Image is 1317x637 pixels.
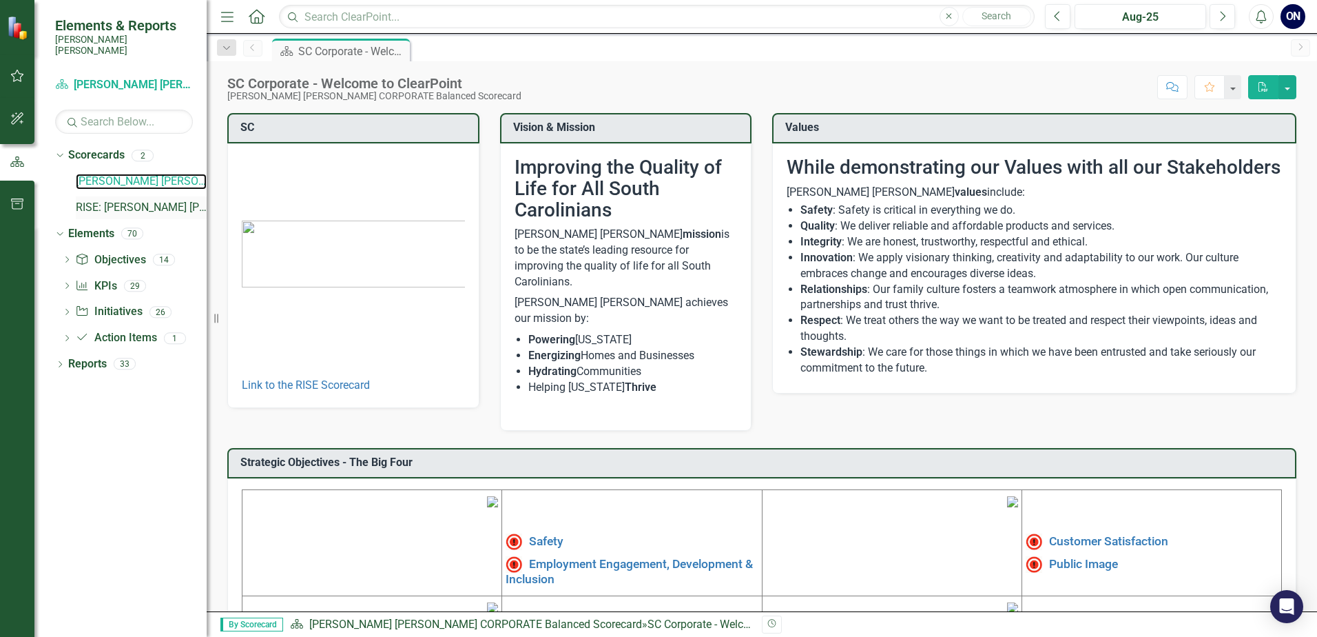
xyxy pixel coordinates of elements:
[800,235,842,248] strong: Integrity
[528,332,738,348] li: [US_STATE]
[800,251,853,264] strong: Innovation
[68,148,125,163] a: Scorecards
[1049,534,1168,548] a: Customer Satisfaction
[800,203,1282,219] li: : Safety is critical in everything we do.
[1026,534,1042,550] img: High Alert
[1079,9,1201,26] div: Aug-25
[800,250,1282,282] li: : We apply visionary thinking, creativity and adaptability to our work. Our culture embraces chan...
[1026,556,1042,573] img: Not Meeting Target
[800,313,1282,345] li: : We treat others the way we want to be treated and respect their viewpoints, ideas and thoughts.
[1270,590,1303,623] div: Open Intercom Messenger
[68,226,114,242] a: Elements
[240,121,471,134] h3: SC
[55,77,193,93] a: [PERSON_NAME] [PERSON_NAME] CORPORATE Balanced Scorecard
[279,5,1035,29] input: Search ClearPoint...
[800,345,1282,376] li: : We care for those things in which we have been entrusted and take seriously our commitment to t...
[75,304,142,320] a: Initiatives
[785,121,1288,134] h3: Values
[298,43,406,60] div: SC Corporate - Welcome to ClearPoint
[149,306,172,318] div: 26
[955,185,987,199] strong: values
[787,185,1282,201] p: [PERSON_NAME] [PERSON_NAME] include:
[506,556,753,585] a: Employment Engagement, Development & Inclusion
[528,365,577,378] strong: Hydrating
[227,91,521,101] div: [PERSON_NAME] [PERSON_NAME] CORPORATE Balanced Scorecard
[240,456,1288,469] h3: Strategic Objectives - The Big Four
[800,282,1282,314] li: : Our family culture fosters a teamwork atmosphere in which open communication, partnerships and ...
[75,279,116,294] a: KPIs
[75,330,156,346] a: Action Items
[76,174,207,190] a: [PERSON_NAME] [PERSON_NAME] CORPORATE Balanced Scorecard
[7,16,31,40] img: ClearPoint Strategy
[487,496,498,507] img: mceclip1%20v4.png
[515,292,738,330] p: [PERSON_NAME] [PERSON_NAME] achieves our mission by:
[529,534,563,548] a: Safety
[1007,603,1018,614] img: mceclip4.png
[800,283,867,296] strong: Relationships
[528,364,738,380] li: Communities
[68,356,107,372] a: Reports
[528,333,575,346] strong: Powering
[76,200,207,216] a: RISE: [PERSON_NAME] [PERSON_NAME] Recognizing Innovation, Safety and Excellence
[800,234,1282,250] li: : We are honest, trustworthy, respectful and ethical.
[647,618,830,631] div: SC Corporate - Welcome to ClearPoint
[124,280,146,292] div: 29
[1007,496,1018,507] img: mceclip2%20v3.png
[800,345,862,358] strong: Stewardship
[487,603,498,614] img: mceclip3%20v3.png
[787,157,1282,179] h2: While demonstrating our Values with all our Stakeholders
[515,227,738,292] p: [PERSON_NAME] [PERSON_NAME] is to be the state’s leading resource for improving the quality of li...
[121,228,143,240] div: 70
[683,228,721,241] strong: mission
[800,219,1282,234] li: : We deliver reliable and affordable products and services.
[132,150,154,161] div: 2
[55,110,193,134] input: Search Below...
[55,34,193,57] small: [PERSON_NAME] [PERSON_NAME]
[800,219,835,232] strong: Quality
[982,10,1011,21] span: Search
[309,618,642,631] a: [PERSON_NAME] [PERSON_NAME] CORPORATE Balanced Scorecard
[114,358,136,370] div: 33
[528,349,581,362] strong: Energizing
[528,348,738,364] li: Homes and Businesses
[962,7,1031,26] button: Search
[506,534,522,550] img: High Alert
[220,618,283,631] span: By Scorecard
[1049,556,1118,570] a: Public Image
[800,314,840,327] strong: Respect
[625,381,656,394] strong: Thrive
[153,254,175,265] div: 14
[506,556,522,573] img: Not Meeting Target
[242,378,370,392] a: Link to the RISE Scorecard
[227,76,521,91] div: SC Corporate - Welcome to ClearPoint
[164,332,186,344] div: 1
[1280,4,1305,29] button: ON
[528,380,738,396] li: Helping [US_STATE]
[515,157,738,221] h2: Improving the Quality of Life for All South Carolinians
[55,17,193,34] span: Elements & Reports
[1075,4,1206,29] button: Aug-25
[800,203,833,216] strong: Safety
[290,617,751,633] div: »
[75,252,145,268] a: Objectives
[513,121,744,134] h3: Vision & Mission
